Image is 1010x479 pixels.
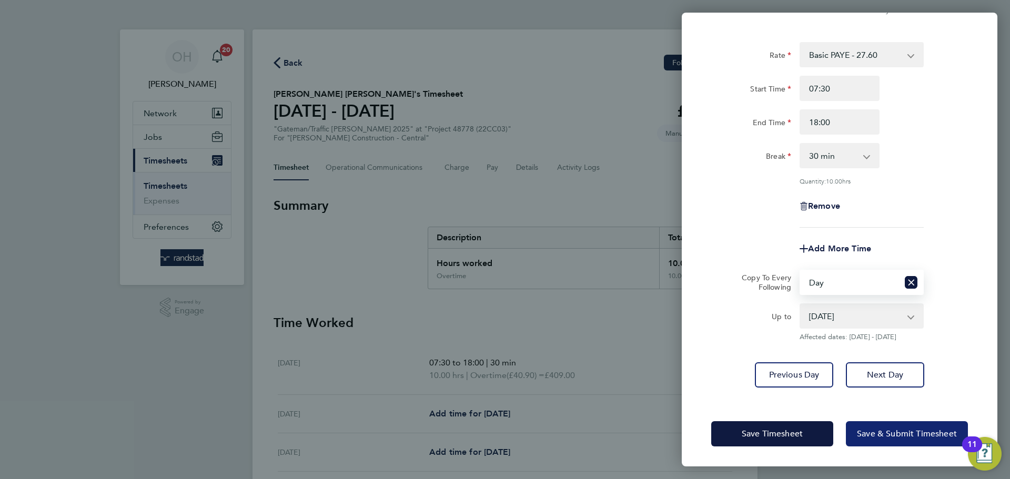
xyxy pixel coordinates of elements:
[800,76,880,101] input: E.g. 08:00
[755,362,833,388] button: Previous Day
[733,273,791,292] label: Copy To Every Following
[742,429,803,439] span: Save Timesheet
[905,271,917,294] button: Reset selection
[808,243,871,253] span: Add More Time
[769,370,820,380] span: Previous Day
[846,421,968,446] button: Save & Submit Timesheet
[846,362,924,388] button: Next Day
[772,312,791,324] label: Up to
[967,444,977,458] div: 11
[867,370,903,380] span: Next Day
[800,244,871,253] button: Add More Time
[800,202,840,210] button: Remove
[770,50,791,63] label: Rate
[857,429,957,439] span: Save & Submit Timesheet
[753,118,791,130] label: End Time
[750,84,791,97] label: Start Time
[808,201,840,211] span: Remove
[766,151,791,164] label: Break
[826,177,842,185] span: 10.00
[800,177,924,185] div: Quantity: hrs
[800,109,880,135] input: E.g. 18:00
[800,333,924,341] span: Affected dates: [DATE] - [DATE]
[711,421,833,446] button: Save Timesheet
[968,437,1002,471] button: Open Resource Center, 11 new notifications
